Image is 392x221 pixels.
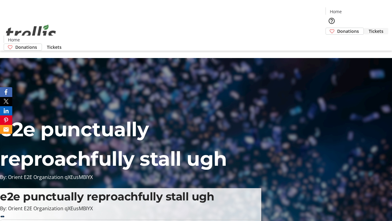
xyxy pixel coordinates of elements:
img: Orient E2E Organization qXEusMBIYX's Logo [4,18,58,48]
a: Donations [4,44,42,51]
button: Help [326,15,338,27]
span: Donations [15,44,37,50]
span: Home [8,37,20,43]
a: Home [4,37,24,43]
a: Home [326,8,345,15]
a: Donations [326,28,364,35]
button: Cart [326,35,338,47]
span: Home [330,8,342,15]
span: Donations [337,28,359,34]
a: Tickets [42,44,66,50]
span: Tickets [369,28,383,34]
span: Tickets [47,44,62,50]
a: Tickets [364,28,388,34]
